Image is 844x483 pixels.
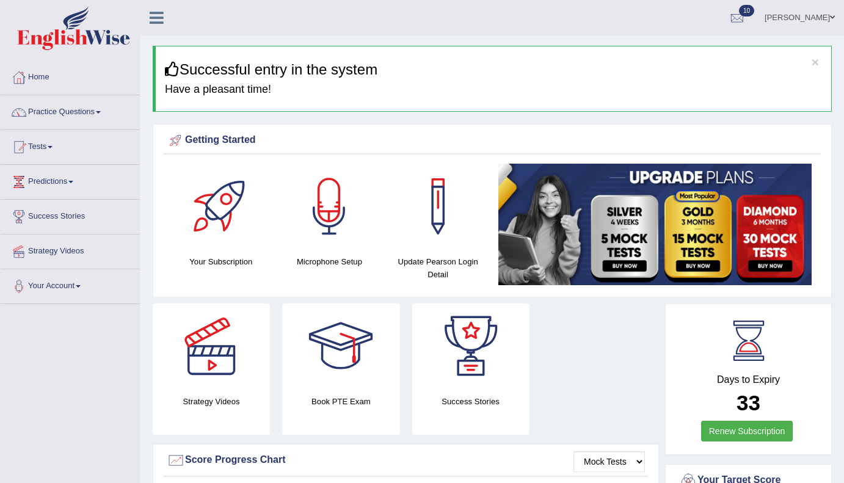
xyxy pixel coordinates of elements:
[1,200,140,230] a: Success Stories
[173,255,269,268] h4: Your Subscription
[153,395,270,408] h4: Strategy Videos
[498,164,812,285] img: small5.jpg
[1,165,140,195] a: Predictions
[390,255,486,281] h4: Update Pearson Login Detail
[282,395,399,408] h4: Book PTE Exam
[1,60,140,91] a: Home
[412,395,529,408] h4: Success Stories
[165,84,822,96] h4: Have a pleasant time!
[679,374,818,385] h4: Days to Expiry
[701,421,793,441] a: Renew Subscription
[1,234,140,265] a: Strategy Videos
[1,269,140,300] a: Your Account
[739,5,754,16] span: 10
[1,130,140,161] a: Tests
[165,62,822,78] h3: Successful entry in the system
[737,391,760,415] b: 33
[167,131,818,150] div: Getting Started
[812,56,819,68] button: ×
[282,255,378,268] h4: Microphone Setup
[1,95,140,126] a: Practice Questions
[167,451,645,470] div: Score Progress Chart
